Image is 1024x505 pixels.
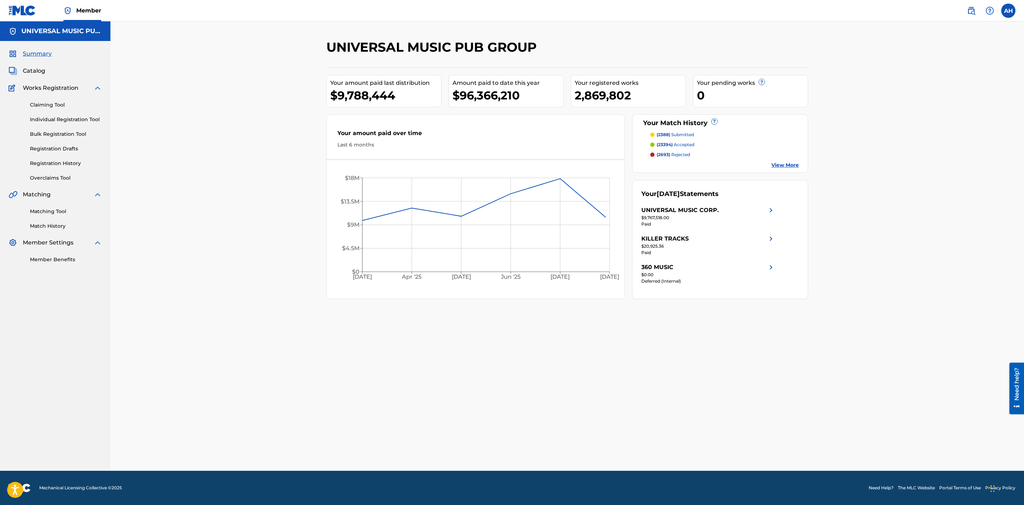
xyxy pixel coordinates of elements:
[9,27,17,36] img: Accounts
[712,119,717,124] span: ?
[402,273,422,280] tspan: Apr '25
[697,79,808,87] div: Your pending works
[452,79,563,87] div: Amount paid to date this year
[1001,4,1015,18] div: User Menu
[657,132,694,138] p: submitted
[898,485,935,491] a: The MLC Website
[657,151,690,158] p: rejected
[330,87,441,103] div: $9,788,444
[641,249,775,256] div: Paid
[600,273,619,280] tspan: [DATE]
[9,50,17,58] img: Summary
[641,235,689,243] div: KILLER TRACKS
[93,190,102,199] img: expand
[767,206,775,215] img: right chevron icon
[939,485,981,491] a: Portal Terms of Use
[988,471,1024,505] iframe: Chat Widget
[21,27,102,35] h5: UNIVERSAL MUSIC PUB GROUP
[697,87,808,103] div: 0
[23,67,45,75] span: Catalog
[985,485,1015,491] a: Privacy Policy
[771,161,799,169] a: View More
[641,243,775,249] div: $20,925.36
[23,84,78,92] span: Works Registration
[641,272,775,278] div: $0.00
[657,142,673,147] span: (23394)
[30,174,102,182] a: Overclaims Tool
[23,190,51,199] span: Matching
[641,263,673,272] div: 360 MUSIC
[347,221,360,228] tspan: $9M
[983,4,997,18] div: Help
[9,50,52,58] a: SummarySummary
[641,235,775,256] a: KILLER TRACKSright chevron icon$20,925.36Paid
[641,263,775,284] a: 360 MUSICright chevron icon$0.00Deferred (Internal)
[657,141,694,148] p: accepted
[30,208,102,215] a: Matching Tool
[93,84,102,92] img: expand
[964,4,978,18] a: Public Search
[342,245,360,252] tspan: $4.5M
[657,152,670,157] span: (2693)
[501,273,521,280] tspan: Jun '25
[767,235,775,243] img: right chevron icon
[550,273,570,280] tspan: [DATE]
[9,67,45,75] a: CatalogCatalog
[30,256,102,263] a: Member Benefits
[345,175,360,181] tspan: $18M
[575,79,686,87] div: Your registered works
[30,160,102,167] a: Registration History
[8,5,17,38] div: Need help?
[641,278,775,284] div: Deferred (Internal)
[337,129,614,141] div: Your amount paid over time
[337,141,614,149] div: Last 6 months
[650,132,799,138] a: (2388) submitted
[30,145,102,153] a: Registration Drafts
[30,222,102,230] a: Match History
[869,485,894,491] a: Need Help?
[30,116,102,123] a: Individual Registration Tool
[641,118,799,128] div: Your Match History
[657,132,670,137] span: (2388)
[9,84,18,92] img: Works Registration
[353,273,372,280] tspan: [DATE]
[650,141,799,148] a: (23394) accepted
[93,238,102,247] img: expand
[759,79,765,85] span: ?
[30,101,102,109] a: Claiming Tool
[452,273,471,280] tspan: [DATE]
[39,485,122,491] span: Mechanical Licensing Collective © 2025
[23,238,73,247] span: Member Settings
[657,190,680,198] span: [DATE]
[30,130,102,138] a: Bulk Registration Tool
[967,6,976,15] img: search
[341,198,360,205] tspan: $13.5M
[9,190,17,199] img: Matching
[9,5,36,16] img: MLC Logo
[1004,362,1024,414] iframe: Resource Center
[641,215,775,221] div: $9,767,518.00
[9,484,31,492] img: logo
[9,67,17,75] img: Catalog
[330,79,441,87] div: Your amount paid last distribution
[63,6,72,15] img: Top Rightsholder
[986,6,994,15] img: help
[641,206,775,227] a: UNIVERSAL MUSIC CORP.right chevron icon$9,767,518.00Paid
[452,87,563,103] div: $96,366,210
[641,221,775,227] div: Paid
[9,238,17,247] img: Member Settings
[352,268,360,275] tspan: $0
[767,263,775,272] img: right chevron icon
[641,189,719,199] div: Your Statements
[650,151,799,158] a: (2693) rejected
[991,478,995,499] div: Drag
[23,50,52,58] span: Summary
[76,6,101,15] span: Member
[575,87,686,103] div: 2,869,802
[326,39,540,55] h2: UNIVERSAL MUSIC PUB GROUP
[641,206,719,215] div: UNIVERSAL MUSIC CORP.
